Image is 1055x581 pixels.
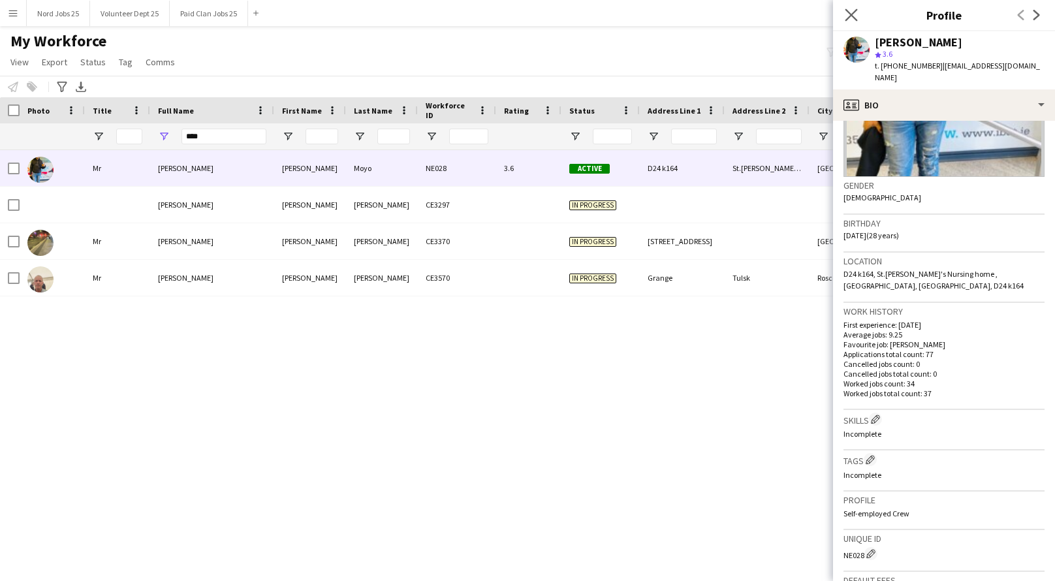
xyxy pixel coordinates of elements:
a: Status [75,54,111,71]
a: View [5,54,34,71]
span: Active [569,164,610,174]
span: Comms [146,56,175,68]
span: [DEMOGRAPHIC_DATA] [843,193,921,202]
span: Last Name [354,106,392,116]
span: Address Line 2 [732,106,785,116]
button: Open Filter Menu [569,131,581,142]
span: Address Line 1 [648,106,701,116]
div: Mr [85,260,150,296]
span: D24 k164, St.[PERSON_NAME]'s Nursing home , [GEOGRAPHIC_DATA], [GEOGRAPHIC_DATA], D24 k164 [843,269,1024,290]
button: Open Filter Menu [426,131,437,142]
div: [PERSON_NAME] [274,260,346,296]
button: Nord Jobs 25 [27,1,90,26]
a: Comms [140,54,180,71]
span: [PERSON_NAME] [158,273,213,283]
div: D24 k164 [640,150,725,186]
input: Last Name Filter Input [377,129,410,144]
p: First experience: [DATE] [843,320,1045,330]
span: Rating [504,106,529,116]
div: [PERSON_NAME] [346,223,418,259]
span: [PERSON_NAME] [158,163,213,173]
p: Applications total count: 77 [843,349,1045,359]
h3: Birthday [843,217,1045,229]
div: [PERSON_NAME] [875,37,962,48]
p: Favourite job: [PERSON_NAME] [843,339,1045,349]
span: Full Name [158,106,194,116]
h3: Skills [843,413,1045,426]
div: [PERSON_NAME] [274,150,346,186]
img: Kalvin Sweeney [27,230,54,256]
div: Roscommon [810,260,888,296]
button: Open Filter Menu [817,131,829,142]
div: Mr [85,150,150,186]
input: Address Line 1 Filter Input [671,129,717,144]
span: [DATE] (28 years) [843,230,899,240]
p: Cancelled jobs count: 0 [843,359,1045,369]
span: Status [80,56,106,68]
div: [PERSON_NAME] [274,187,346,223]
div: NE028 [418,150,496,186]
span: Export [42,56,67,68]
div: Moyo [346,150,418,186]
span: In progress [569,274,616,283]
span: Workforce ID [426,101,473,120]
span: | [EMAIL_ADDRESS][DOMAIN_NAME] [875,61,1040,82]
app-action-btn: Advanced filters [54,79,70,95]
div: Tulsk [725,260,810,296]
span: [PERSON_NAME] [158,200,213,210]
span: t. [PHONE_NUMBER] [875,61,943,71]
h3: Profile [843,494,1045,506]
img: Alvin Nqoba Moyo [27,157,54,183]
app-action-btn: Export XLSX [73,79,89,95]
input: Address Line 2 Filter Input [756,129,802,144]
p: Worked jobs count: 34 [843,379,1045,388]
input: First Name Filter Input [306,129,338,144]
button: Open Filter Menu [648,131,659,142]
span: City [817,106,832,116]
button: Open Filter Menu [732,131,744,142]
p: Self-employed Crew [843,509,1045,518]
h3: Gender [843,180,1045,191]
div: Mr [85,223,150,259]
div: [PERSON_NAME] [346,260,418,296]
span: [PERSON_NAME] [158,236,213,246]
span: In progress [569,237,616,247]
div: CE3370 [418,223,496,259]
span: Status [569,106,595,116]
a: Tag [114,54,138,71]
p: Average jobs: 9.25 [843,330,1045,339]
div: CE3297 [418,187,496,223]
input: Title Filter Input [116,129,142,144]
span: Title [93,106,112,116]
div: Bio [833,89,1055,121]
button: Open Filter Menu [354,131,366,142]
a: Export [37,54,72,71]
p: Cancelled jobs total count: 0 [843,369,1045,379]
div: Grange [640,260,725,296]
button: Open Filter Menu [93,131,104,142]
div: NE028 [843,547,1045,560]
div: [GEOGRAPHIC_DATA] [810,150,888,186]
img: Patrick Galvin [27,266,54,292]
button: Open Filter Menu [158,131,170,142]
button: Volunteer Dept 25 [90,1,170,26]
button: Paid Clan Jobs 25 [170,1,248,26]
button: Open Filter Menu [282,131,294,142]
h3: Unique ID [843,533,1045,544]
div: [STREET_ADDRESS] [640,223,725,259]
p: Worked jobs total count: 37 [843,388,1045,398]
div: CE3570 [418,260,496,296]
div: 3.6 [496,150,561,186]
input: Workforce ID Filter Input [449,129,488,144]
span: My Workforce [10,31,106,51]
h3: Location [843,255,1045,267]
div: [GEOGRAPHIC_DATA] [810,223,888,259]
span: 3.6 [883,49,892,59]
span: View [10,56,29,68]
h3: Work history [843,306,1045,317]
div: [PERSON_NAME] [274,223,346,259]
div: St.[PERSON_NAME]'s Nursing home , [GEOGRAPHIC_DATA] [725,150,810,186]
h3: Tags [843,453,1045,467]
span: First Name [282,106,322,116]
span: In progress [569,200,616,210]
